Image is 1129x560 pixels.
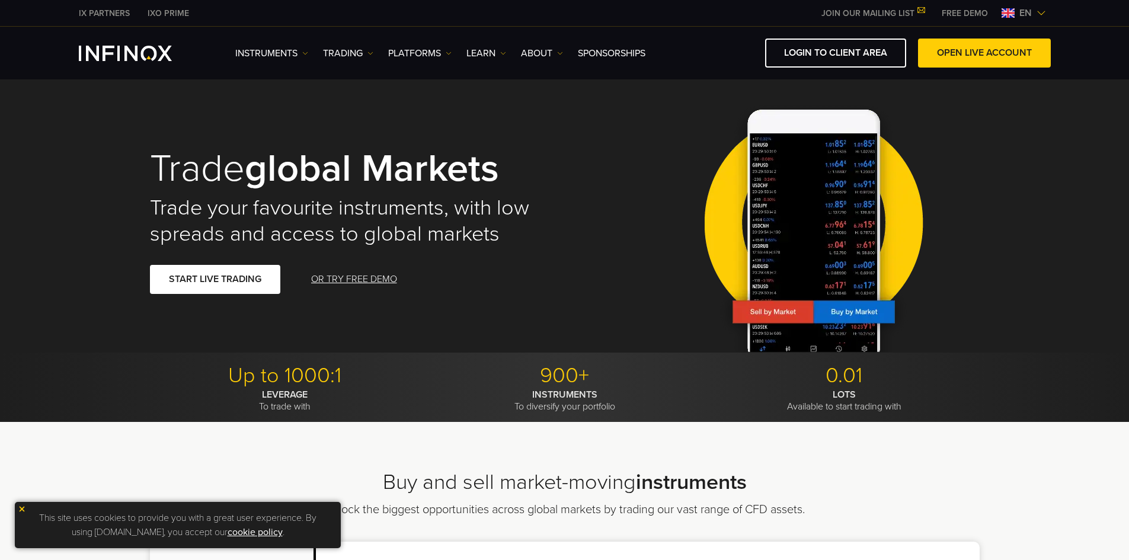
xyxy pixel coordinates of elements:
p: Up to 1000:1 [150,363,421,389]
a: ABOUT [521,46,563,60]
p: To trade with [150,389,421,412]
h2: Buy and sell market-moving [150,469,980,495]
img: yellow close icon [18,505,26,513]
p: This site uses cookies to provide you with a great user experience. By using [DOMAIN_NAME], you a... [21,508,335,542]
a: INFINOX [70,7,139,20]
a: JOIN OUR MAILING LIST [813,8,933,18]
p: Unlock the biggest opportunities across global markets by trading our vast range of CFD assets. [290,501,839,518]
a: START LIVE TRADING [150,265,280,294]
strong: LOTS [833,389,856,401]
a: cookie policy [228,526,283,538]
p: 900+ [429,363,700,389]
a: OR TRY FREE DEMO [310,265,398,294]
a: LOGIN TO CLIENT AREA [765,39,906,68]
a: SPONSORSHIPS [578,46,645,60]
a: Learn [466,46,506,60]
a: PLATFORMS [388,46,452,60]
a: Instruments [235,46,308,60]
a: INFINOX Logo [79,46,200,61]
strong: LEVERAGE [262,389,308,401]
p: To diversify your portfolio [429,389,700,412]
a: OPEN LIVE ACCOUNT [918,39,1051,68]
p: 0.01 [709,363,980,389]
a: INFINOX [139,7,198,20]
strong: instruments [636,469,747,495]
h1: Trade [150,149,548,189]
h2: Trade your favourite instruments, with low spreads and access to global markets [150,195,548,247]
a: INFINOX MENU [933,7,997,20]
span: en [1015,6,1037,20]
strong: global markets [245,145,499,192]
p: Available to start trading with [709,389,980,412]
a: TRADING [323,46,373,60]
strong: INSTRUMENTS [532,389,597,401]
